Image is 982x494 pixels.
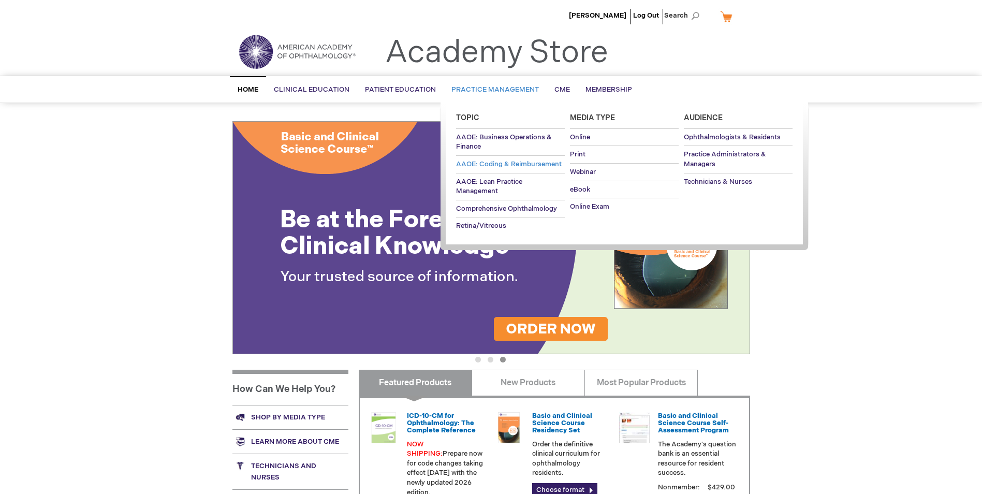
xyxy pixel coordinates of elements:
[570,133,590,141] span: Online
[359,370,472,396] a: Featured Products
[500,357,506,362] button: 3 of 3
[456,113,479,122] span: Topic
[570,168,596,176] span: Webinar
[451,85,539,94] span: Practice Management
[368,412,399,443] img: 0120008u_42.png
[385,34,608,71] a: Academy Store
[232,405,348,429] a: Shop by media type
[532,412,592,435] a: Basic and Clinical Science Course Residency Set
[585,85,632,94] span: Membership
[684,133,781,141] span: Ophthalmologists & Residents
[232,454,348,489] a: Technicians and nurses
[456,133,552,151] span: AAOE: Business Operations & Finance
[365,85,436,94] span: Patient Education
[658,481,700,494] strong: Nonmember:
[456,205,557,213] span: Comprehensive Ophthalmology
[456,160,562,168] span: AAOE: Coding & Reimbursement
[554,85,570,94] span: CME
[569,11,626,20] a: [PERSON_NAME]
[456,178,522,196] span: AAOE: Lean Practice Management
[570,202,609,211] span: Online Exam
[407,440,443,458] font: NOW SHIPPING:
[472,370,585,396] a: New Products
[532,440,611,478] p: Order the definitive clinical curriculum for ophthalmology residents.
[658,440,737,478] p: The Academy's question bank is an essential resource for resident success.
[706,483,737,491] span: $429.00
[658,412,729,435] a: Basic and Clinical Science Course Self-Assessment Program
[570,113,615,122] span: Media Type
[619,412,650,443] img: bcscself_20.jpg
[475,357,481,362] button: 1 of 3
[664,5,703,26] span: Search
[456,222,506,230] span: Retina/Vitreous
[570,150,585,158] span: Print
[493,412,524,443] img: 02850963u_47.png
[274,85,349,94] span: Clinical Education
[684,150,766,168] span: Practice Administrators & Managers
[488,357,493,362] button: 2 of 3
[407,412,476,435] a: ICD-10-CM for Ophthalmology: The Complete Reference
[584,370,698,396] a: Most Popular Products
[232,370,348,405] h1: How Can We Help You?
[684,178,752,186] span: Technicians & Nurses
[232,429,348,454] a: Learn more about CME
[238,85,258,94] span: Home
[633,11,659,20] a: Log Out
[570,185,590,194] span: eBook
[684,113,723,122] span: Audience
